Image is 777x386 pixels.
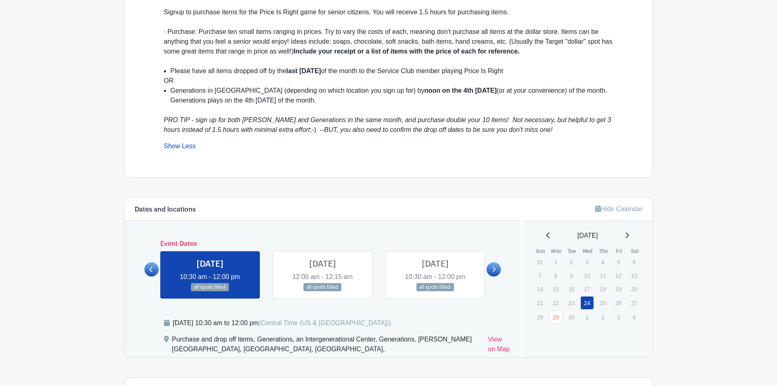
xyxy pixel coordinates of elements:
p: 3 [580,256,594,268]
p: 8 [549,269,562,282]
p: 1 [549,256,562,268]
li: Please have all items dropped off by the of the month to the Service Club member playing Price Is... [170,66,613,76]
th: Fri [611,247,627,255]
p: 30 [564,311,578,324]
a: Show Less [164,143,196,153]
p: 12 [612,269,625,282]
div: Signup to purchase items for the Price Is Right game for senior citizens. You will receive 1.5 ho... [164,7,613,17]
p: 25 [596,297,609,309]
p: 10 [580,269,594,282]
p: 31 [533,256,547,268]
div: [DATE] 10:30 am to 12:00 pm [173,318,391,328]
div: · Purchase: Purchase ten small items ranging in prices. Try to vary the costs of each, meaning do... [164,27,613,56]
p: 17 [580,283,594,295]
div: ;-) -- [164,105,613,135]
div: OR [164,76,613,86]
th: Tue [564,247,580,255]
li: Generations in [GEOGRAPHIC_DATA] (depending on which location you sign up for) by (or at your con... [170,86,613,105]
strong: [DATE] [299,67,321,74]
p: 15 [549,283,562,295]
a: Hide Calendar [595,205,642,212]
p: 11 [596,269,609,282]
p: 1 [580,311,594,324]
p: 19 [612,283,625,295]
strong: Include your receipt or a list of items with the price of each for reference. [294,48,520,55]
h6: Dates and locations [135,206,196,214]
p: 6 [627,256,641,268]
div: Purchase and drop off items, Generations, an Intergenerational Center, Generations, [PERSON_NAME]... [172,335,482,357]
p: 27 [627,297,641,309]
p: 3 [612,311,625,324]
p: 5 [612,256,625,268]
em: BUT, you also need to confirm the drop off dates to be sure you don't miss one! [324,126,553,133]
a: 24 [580,296,594,310]
h6: Event Dates [159,240,487,248]
th: Sat [627,247,643,255]
p: 9 [564,269,578,282]
strong: noon on the 4th [DATE] [424,87,496,94]
p: 2 [564,256,578,268]
th: Thu [595,247,611,255]
p: 2 [596,311,609,324]
th: Sun [533,247,549,255]
p: 22 [549,297,562,309]
a: 29 [549,310,562,324]
p: 4 [627,311,641,324]
a: View on Map [488,335,511,357]
th: Wed [580,247,596,255]
p: 4 [596,256,609,268]
p: 28 [533,311,547,324]
p: 23 [564,297,578,309]
span: [DATE] [578,231,598,241]
strong: last [286,67,298,74]
p: 14 [533,283,547,295]
p: 21 [533,297,547,309]
p: 18 [596,283,609,295]
p: 26 [612,297,625,309]
p: 16 [564,283,578,295]
em: PRO TIP - sign up for both [PERSON_NAME] and Generations in the same month, and purchase double y... [164,116,611,133]
span: (Central Time (US & [GEOGRAPHIC_DATA])) [259,319,391,326]
p: 20 [627,283,641,295]
p: 13 [627,269,641,282]
th: Mon [549,247,564,255]
p: 7 [533,269,547,282]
